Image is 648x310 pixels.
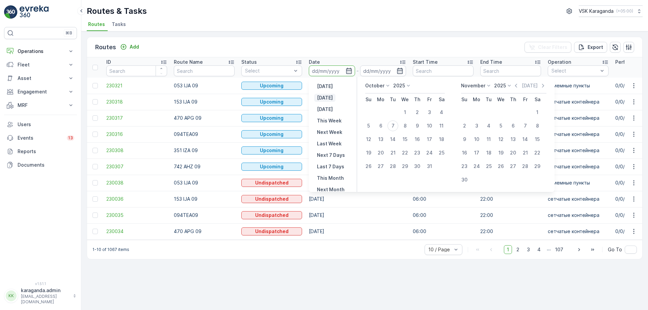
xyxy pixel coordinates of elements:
div: 14 [387,134,398,145]
p: ⌘B [65,30,72,36]
span: 230321 [106,82,167,89]
div: 18 [436,134,447,145]
div: 3 [424,107,435,118]
span: 230036 [106,196,167,202]
p: ID [106,59,111,65]
div: 22 [400,147,410,158]
p: Export [588,44,603,51]
td: [DATE] [305,126,409,142]
p: ... [547,245,551,254]
p: Upcoming [260,163,283,170]
button: Clear Filters [524,42,571,53]
div: 15 [400,134,410,145]
p: End Time [480,59,502,65]
p: 22:00 [480,196,541,202]
p: Routes [95,43,116,52]
p: Add [130,44,139,50]
p: 22:00 [480,212,541,219]
div: Toggle Row Selected [92,83,98,88]
p: Route Name [174,59,203,65]
div: 3 [471,120,482,131]
td: [DATE] [305,191,409,207]
p: VSK Karaganda [579,8,614,15]
div: 26 [363,161,374,172]
div: 29 [532,161,543,172]
div: 27 [508,161,518,172]
div: 8 [532,120,543,131]
div: 21 [387,147,398,158]
button: This Month [314,174,347,182]
p: Events [18,135,63,141]
button: Export [574,42,607,53]
p: Engagement [18,88,63,95]
a: Users [4,118,77,131]
button: Undispatched [241,227,302,235]
p: сетчатыe контейнера [548,163,609,170]
div: 5 [363,120,374,131]
p: Asset [18,75,63,82]
div: 25 [436,147,447,158]
td: [DATE] [305,142,409,159]
th: Saturday [531,93,543,106]
a: 230034 [106,228,167,235]
button: Today [314,94,335,102]
p: Date [309,59,320,65]
a: Events13 [4,131,77,145]
p: Приемные пункты [548,179,609,186]
p: Upcoming [260,131,283,138]
p: сетчатыe контейнера [548,228,609,235]
div: 20 [375,147,386,158]
a: 230318 [106,98,167,105]
p: October [365,82,384,89]
div: 10 [424,120,435,131]
button: Last 7 Days [314,163,347,171]
span: 2 [513,245,522,254]
span: 3 [524,245,533,254]
div: 19 [495,147,506,158]
p: [DATE] [522,82,538,89]
p: Undispatched [255,228,289,235]
th: Thursday [411,93,423,106]
span: Routes [88,21,105,28]
p: Fleet [18,61,63,68]
div: 30 [412,161,423,172]
div: Toggle Row Selected [92,164,98,169]
p: [DATE] [317,83,333,90]
img: logo [4,5,18,19]
div: 13 [375,134,386,145]
input: Search [174,65,235,76]
div: Toggle Row Selected [92,229,98,234]
div: Toggle Row Selected [92,99,98,105]
p: 06:00 [413,196,474,202]
p: This Week [317,117,342,124]
td: [DATE] [305,159,409,175]
p: Undispatched [255,212,289,219]
span: 107 [552,245,566,254]
p: Upcoming [260,98,283,105]
p: 094TEA09 [174,212,235,219]
div: 27 [375,161,386,172]
p: [EMAIL_ADDRESS][DOMAIN_NAME] [21,294,70,305]
button: Engagement [4,85,77,98]
p: 06:00 [413,228,474,235]
div: 30 [459,174,470,185]
div: 19 [363,147,374,158]
div: 25 [483,161,494,172]
div: Toggle Row Selected [92,213,98,218]
div: 31 [424,161,435,172]
button: Upcoming [241,146,302,154]
div: 24 [471,161,482,172]
div: 21 [520,147,531,158]
p: Upcoming [260,82,283,89]
th: Monday [470,93,483,106]
button: KKkaraganda.admin[EMAIL_ADDRESS][DOMAIN_NAME] [4,287,77,305]
div: 24 [424,147,435,158]
div: 22 [532,147,543,158]
button: Undispatched [241,179,302,187]
p: Next 7 Days [317,152,345,159]
button: Yesterday [314,82,335,90]
p: MRF [18,102,63,109]
div: 4 [483,120,494,131]
p: 053 IJA 09 [174,82,235,89]
div: 28 [520,161,531,172]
